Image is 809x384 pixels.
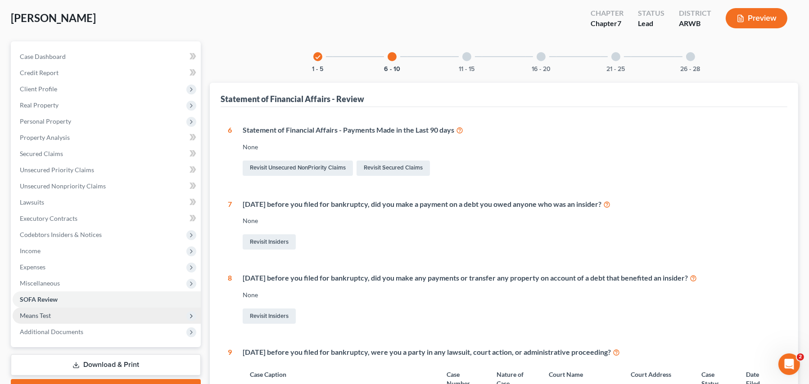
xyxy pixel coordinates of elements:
a: Secured Claims [13,146,201,162]
a: Lawsuits [13,194,201,210]
a: Revisit Secured Claims [357,161,430,176]
span: Additional Documents [20,328,83,335]
div: None [243,216,780,225]
i: check [315,54,321,60]
a: Revisit Unsecured NonPriority Claims [243,161,353,176]
span: Income [20,247,41,255]
span: Property Analysis [20,134,70,141]
span: Credit Report [20,69,59,76]
span: Expenses [20,263,45,271]
div: [DATE] before you filed for bankruptcy, did you make any payments or transfer any property on acc... [243,273,780,283]
div: ARWB [679,18,711,29]
span: 2 [797,353,804,361]
a: Download & Print [11,354,201,375]
a: Credit Report [13,65,201,81]
div: Chapter [591,8,624,18]
span: SOFA Review [20,295,58,303]
span: Lawsuits [20,198,44,206]
button: Preview [726,8,787,28]
button: 1 - 5 [312,66,323,72]
a: Unsecured Priority Claims [13,162,201,178]
span: Personal Property [20,117,71,125]
span: Real Property [20,101,59,109]
button: 6 - 10 [384,66,400,72]
span: Means Test [20,312,51,319]
span: Codebtors Insiders & Notices [20,231,102,238]
div: Lead [638,18,664,29]
div: 7 [228,199,232,252]
a: Unsecured Nonpriority Claims [13,178,201,194]
div: [DATE] before you filed for bankruptcy, were you a party in any lawsuit, court action, or adminis... [243,347,780,357]
button: 26 - 28 [681,66,701,72]
span: [PERSON_NAME] [11,11,96,24]
div: Statement of Financial Affairs - Payments Made in the Last 90 days [243,125,780,135]
div: 6 [228,125,232,178]
a: Case Dashboard [13,49,201,65]
span: Unsecured Priority Claims [20,166,94,174]
div: None [243,290,780,299]
span: Executory Contracts [20,214,77,222]
button: 11 - 15 [459,66,475,72]
a: Revisit Insiders [243,308,296,324]
span: 7 [617,19,621,27]
iframe: Intercom live chat [778,353,800,375]
div: 8 [228,273,232,326]
span: Secured Claims [20,150,63,157]
span: Miscellaneous [20,279,60,287]
button: 16 - 20 [532,66,551,72]
div: None [243,143,780,152]
a: SOFA Review [13,291,201,308]
button: 21 - 25 [607,66,625,72]
div: District [679,8,711,18]
span: Unsecured Nonpriority Claims [20,182,106,190]
a: Executory Contracts [13,210,201,227]
span: Case Dashboard [20,53,66,60]
div: Statement of Financial Affairs - Review [221,94,364,104]
div: Chapter [591,18,624,29]
a: Revisit Insiders [243,234,296,250]
div: Status [638,8,664,18]
div: [DATE] before you filed for bankruptcy, did you make a payment on a debt you owed anyone who was ... [243,199,780,210]
span: Client Profile [20,85,57,93]
a: Property Analysis [13,129,201,146]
